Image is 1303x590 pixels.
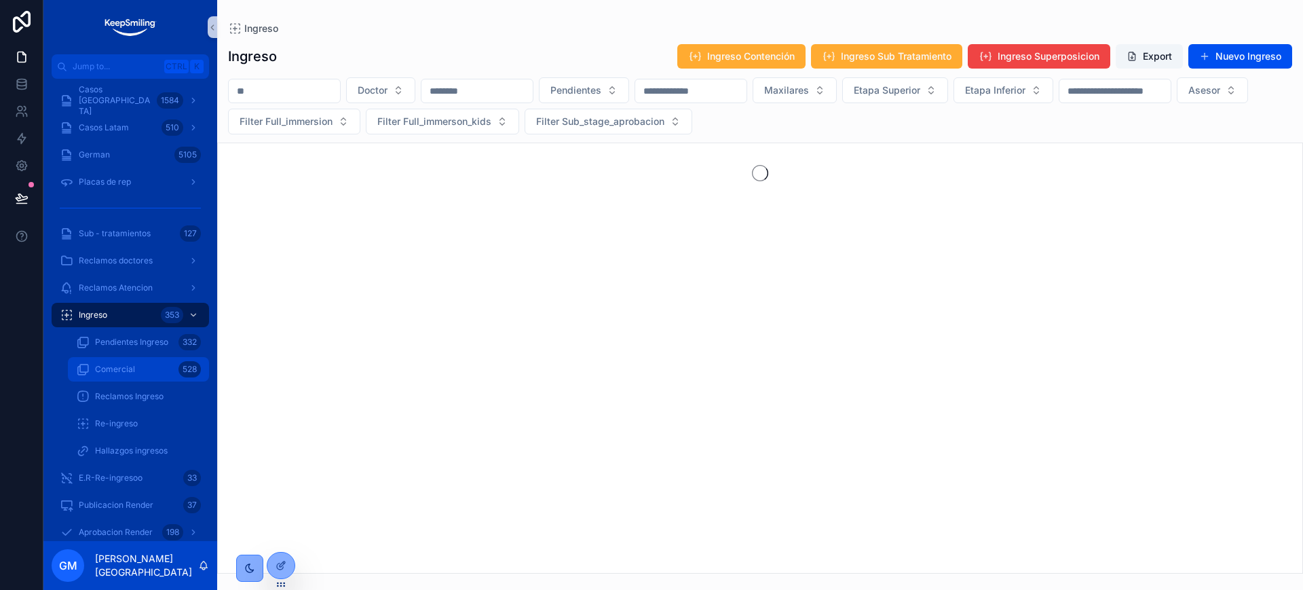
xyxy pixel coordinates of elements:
span: Ingreso [79,310,107,320]
span: Comercial [95,364,135,375]
a: Reclamos Ingreso [68,384,209,409]
span: Pendientes [550,84,601,97]
a: Ingreso [228,22,278,35]
button: Select Button [842,77,948,103]
a: German5105 [52,143,209,167]
img: App logo [103,16,157,38]
span: Hallazgos ingresos [95,445,168,456]
a: Pendientes Ingreso332 [68,330,209,354]
a: Reclamos doctores [52,248,209,273]
span: Re-ingreso [95,418,138,429]
span: Jump to... [73,61,159,72]
span: GM [59,557,77,574]
span: Asesor [1188,84,1220,97]
div: 510 [162,119,183,136]
div: 37 [183,497,201,513]
button: Jump to...CtrlK [52,54,209,79]
span: Casos Latam [79,122,129,133]
button: Ingreso Sub Tratamiento [811,44,962,69]
span: Maxilares [764,84,809,97]
span: Casos [GEOGRAPHIC_DATA] [79,84,151,117]
button: Export [1116,44,1183,69]
span: Doctor [358,84,388,97]
button: Select Button [953,77,1053,103]
span: Ingreso Contención [707,50,795,63]
span: Filter Sub_stage_aprobacion [536,115,664,128]
button: Select Button [366,109,519,134]
span: Reclamos Ingreso [95,391,164,402]
button: Ingreso Contención [677,44,806,69]
span: Ingreso [244,22,278,35]
div: 353 [161,307,183,323]
span: Filter Full_immerson_kids [377,115,491,128]
div: scrollable content [43,79,217,541]
span: Etapa Superior [854,84,920,97]
button: Select Button [525,109,692,134]
button: Select Button [753,77,837,103]
span: K [191,61,202,72]
p: [PERSON_NAME][GEOGRAPHIC_DATA] [95,552,198,579]
span: Publicacion Render [79,500,153,511]
button: Nuevo Ingreso [1188,44,1292,69]
span: Ingreso Sub Tratamiento [841,50,951,63]
a: Casos [GEOGRAPHIC_DATA]1584 [52,88,209,113]
button: Select Button [1177,77,1248,103]
span: Reclamos doctores [79,255,153,266]
span: Ingreso Superposicion [998,50,1099,63]
div: 5105 [174,147,201,163]
div: 127 [180,225,201,242]
span: Etapa Inferior [965,84,1025,97]
span: E.R-Re-ingresoo [79,473,143,483]
div: 1584 [157,92,183,109]
div: 198 [162,524,183,540]
a: Placas de rep [52,170,209,194]
a: Re-ingreso [68,411,209,436]
span: Pendientes Ingreso [95,337,168,348]
a: Casos Latam510 [52,115,209,140]
span: Placas de rep [79,177,131,187]
a: Reclamos Atencion [52,276,209,300]
button: Select Button [346,77,415,103]
span: Ctrl [164,60,189,73]
a: Publicacion Render37 [52,493,209,517]
a: Sub - tratamientos127 [52,221,209,246]
a: Aprobacion Render198 [52,520,209,545]
a: E.R-Re-ingresoo33 [52,466,209,490]
button: Select Button [539,77,629,103]
a: Hallazgos ingresos [68,439,209,463]
div: 528 [178,361,201,377]
span: Aprobacion Render [79,527,153,538]
span: German [79,149,110,160]
div: 33 [183,470,201,486]
button: Select Button [228,109,360,134]
a: Comercial528 [68,357,209,382]
span: Sub - tratamientos [79,228,151,239]
div: 332 [178,334,201,350]
button: Ingreso Superposicion [968,44,1110,69]
span: Reclamos Atencion [79,282,153,293]
a: Ingreso353 [52,303,209,327]
h1: Ingreso [228,47,277,66]
span: Filter Full_immersion [240,115,333,128]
